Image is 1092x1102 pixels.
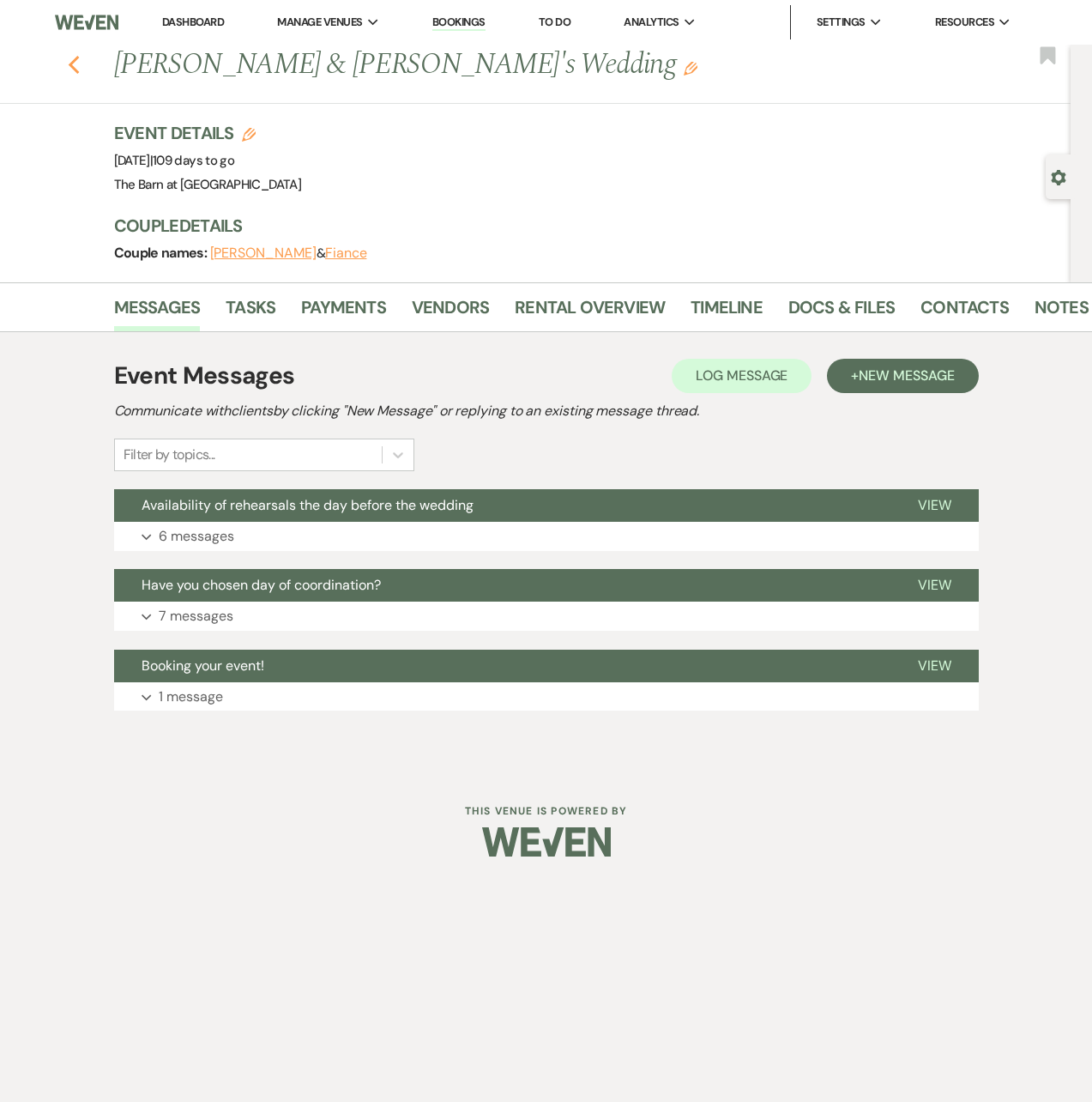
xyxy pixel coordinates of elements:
[890,650,979,682] button: View
[114,152,235,169] span: [DATE]
[114,650,890,682] button: Booking your event!
[920,294,1009,331] a: Contacts
[1051,168,1066,185] button: Open lead details
[301,294,386,331] a: Payments
[114,45,872,86] h1: [PERSON_NAME] & [PERSON_NAME]'s Wedding
[114,176,301,193] span: The Barn at [GEOGRAPHIC_DATA]
[162,15,224,29] a: Dashboard
[827,359,978,393] button: +New Message
[482,812,611,872] img: Weven Logo
[515,294,665,331] a: Rental Overview
[114,569,890,602] button: Have you chosen day of coordination?
[55,4,118,40] img: Weven Logo
[412,294,489,331] a: Vendors
[918,657,951,675] span: View
[114,602,979,631] button: 7 messages
[142,657,264,675] span: Booking your event!
[277,14,362,31] span: Manage Venues
[114,401,979,421] h2: Communicate with clients by clicking "New Message" or replying to an existing message thread.
[539,15,570,29] a: To Do
[624,14,679,31] span: Analytics
[114,682,979,711] button: 1 message
[142,576,381,594] span: Have you chosen day of coordination?
[325,246,367,260] button: Fiance
[672,359,811,393] button: Log Message
[890,489,979,522] button: View
[788,294,895,331] a: Docs & Files
[1035,294,1089,331] a: Notes
[859,366,954,384] span: New Message
[124,445,215,465] div: Filter by topics...
[210,245,367,262] span: &
[114,294,201,331] a: Messages
[114,214,1053,238] h3: Couple Details
[890,569,979,602] button: View
[691,294,763,331] a: Timeline
[918,576,951,594] span: View
[114,489,890,522] button: Availability of rehearsals the day before the wedding
[210,246,317,260] button: [PERSON_NAME]
[114,522,979,551] button: 6 messages
[935,14,994,31] span: Resources
[159,605,233,627] p: 7 messages
[159,686,223,708] p: 1 message
[817,14,866,31] span: Settings
[918,496,951,514] span: View
[432,15,486,31] a: Bookings
[142,496,474,514] span: Availability of rehearsals the day before the wedding
[159,525,234,548] p: 6 messages
[696,366,787,384] span: Log Message
[114,358,295,394] h1: Event Messages
[153,152,234,169] span: 109 days to go
[150,152,234,169] span: |
[114,244,210,262] span: Couple names:
[684,60,697,76] button: Edit
[114,121,301,145] h3: Event Details
[226,294,275,331] a: Tasks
